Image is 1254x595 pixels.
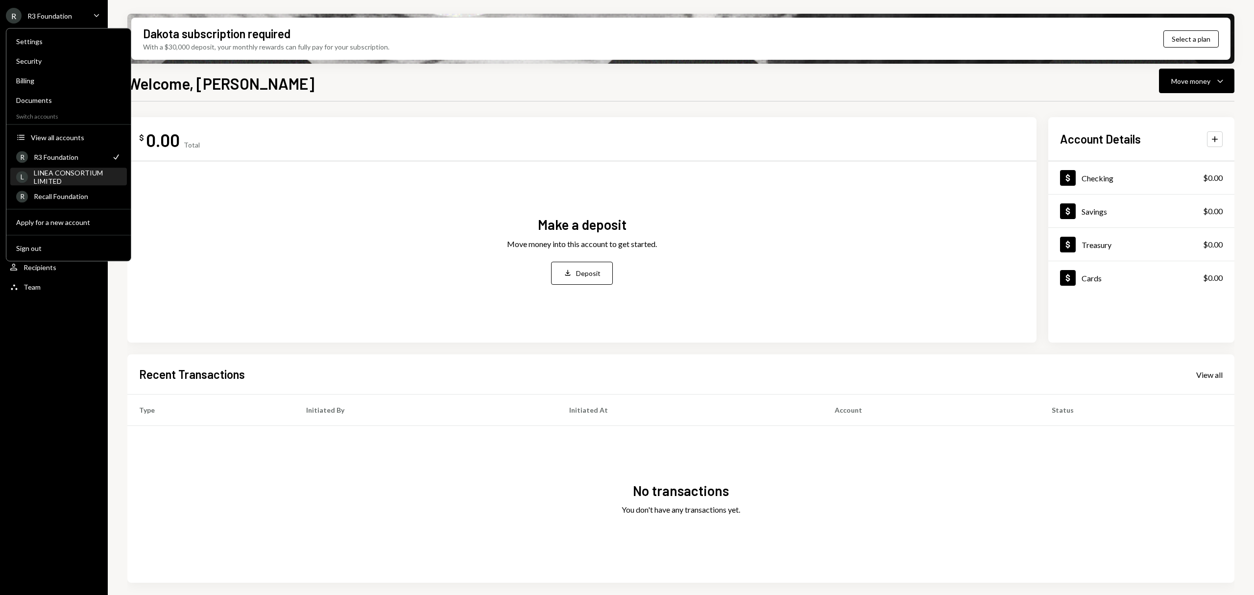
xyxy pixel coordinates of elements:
[1203,239,1223,250] div: $0.00
[1040,395,1234,426] th: Status
[6,111,131,120] div: Switch accounts
[16,191,28,202] div: R
[24,263,56,272] div: Recipients
[1203,172,1223,184] div: $0.00
[27,12,72,20] div: R3 Foundation
[31,133,121,142] div: View all accounts
[633,481,729,500] div: No transactions
[1048,195,1234,227] a: Savings$0.00
[34,169,121,185] div: LINEA CONSORTIUM LIMITED
[1163,30,1219,48] button: Select a plan
[127,395,294,426] th: Type
[16,96,121,104] div: Documents
[10,91,127,109] a: Documents
[576,268,601,278] div: Deposit
[1060,131,1141,147] h2: Account Details
[24,283,41,291] div: Team
[622,504,740,516] div: You don't have any transactions yet.
[1048,228,1234,261] a: Treasury$0.00
[6,278,102,296] a: Team
[34,153,105,161] div: R3 Foundation
[10,214,127,231] button: Apply for a new account
[1203,272,1223,284] div: $0.00
[557,395,823,426] th: Initiated At
[6,8,22,24] div: R
[1196,369,1223,380] a: View all
[1203,205,1223,217] div: $0.00
[16,171,28,183] div: L
[1048,161,1234,194] a: Checking$0.00
[1082,273,1102,283] div: Cards
[10,72,127,89] a: Billing
[10,32,127,50] a: Settings
[10,240,127,257] button: Sign out
[127,74,314,93] h1: Welcome, [PERSON_NAME]
[16,57,121,65] div: Security
[184,141,200,149] div: Total
[139,133,144,143] div: $
[507,238,657,250] div: Move money into this account to get started.
[143,42,389,52] div: With a $30,000 deposit, your monthly rewards can fully pay for your subscription.
[16,244,121,252] div: Sign out
[16,151,28,163] div: R
[294,395,557,426] th: Initiated By
[1171,76,1210,86] div: Move money
[16,76,121,85] div: Billing
[16,218,121,226] div: Apply for a new account
[538,215,627,234] div: Make a deposit
[1196,370,1223,380] div: View all
[146,129,180,151] div: 0.00
[1082,207,1107,216] div: Savings
[6,258,102,276] a: Recipients
[1082,240,1111,249] div: Treasury
[16,37,121,46] div: Settings
[1159,69,1234,93] button: Move money
[139,366,245,382] h2: Recent Transactions
[34,192,121,200] div: Recall Foundation
[1048,261,1234,294] a: Cards$0.00
[10,168,127,185] a: LLINEA CONSORTIUM LIMITED
[10,52,127,70] a: Security
[1082,174,1113,183] div: Checking
[823,395,1040,426] th: Account
[10,187,127,205] a: RRecall Foundation
[551,262,613,285] button: Deposit
[10,129,127,147] button: View all accounts
[143,25,290,42] div: Dakota subscription required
